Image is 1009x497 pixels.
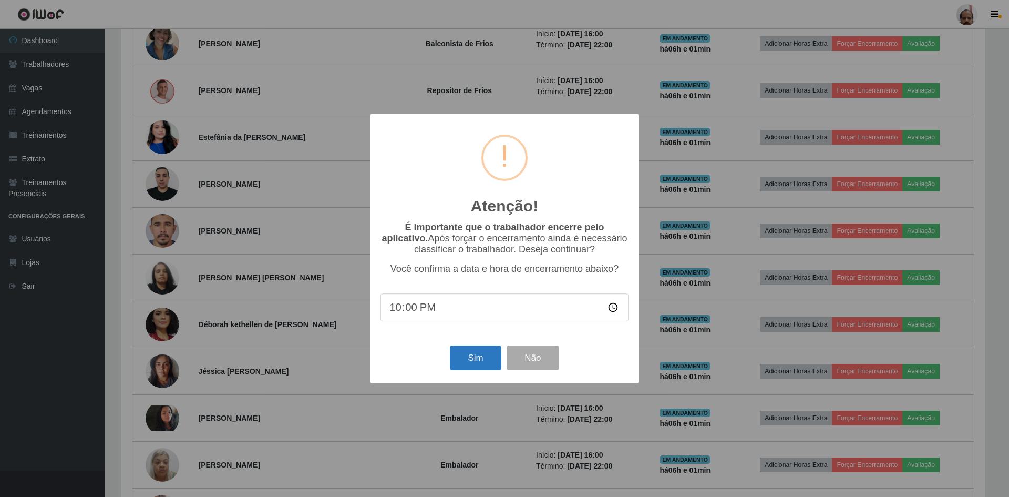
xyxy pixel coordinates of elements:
[380,222,629,255] p: Após forçar o encerramento ainda é necessário classificar o trabalhador. Deseja continuar?
[380,263,629,275] p: Você confirma a data e hora de encerramento abaixo?
[471,197,538,216] h2: Atenção!
[507,346,559,370] button: Não
[382,222,604,244] b: É importante que o trabalhador encerre pelo aplicativo.
[450,346,501,370] button: Sim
